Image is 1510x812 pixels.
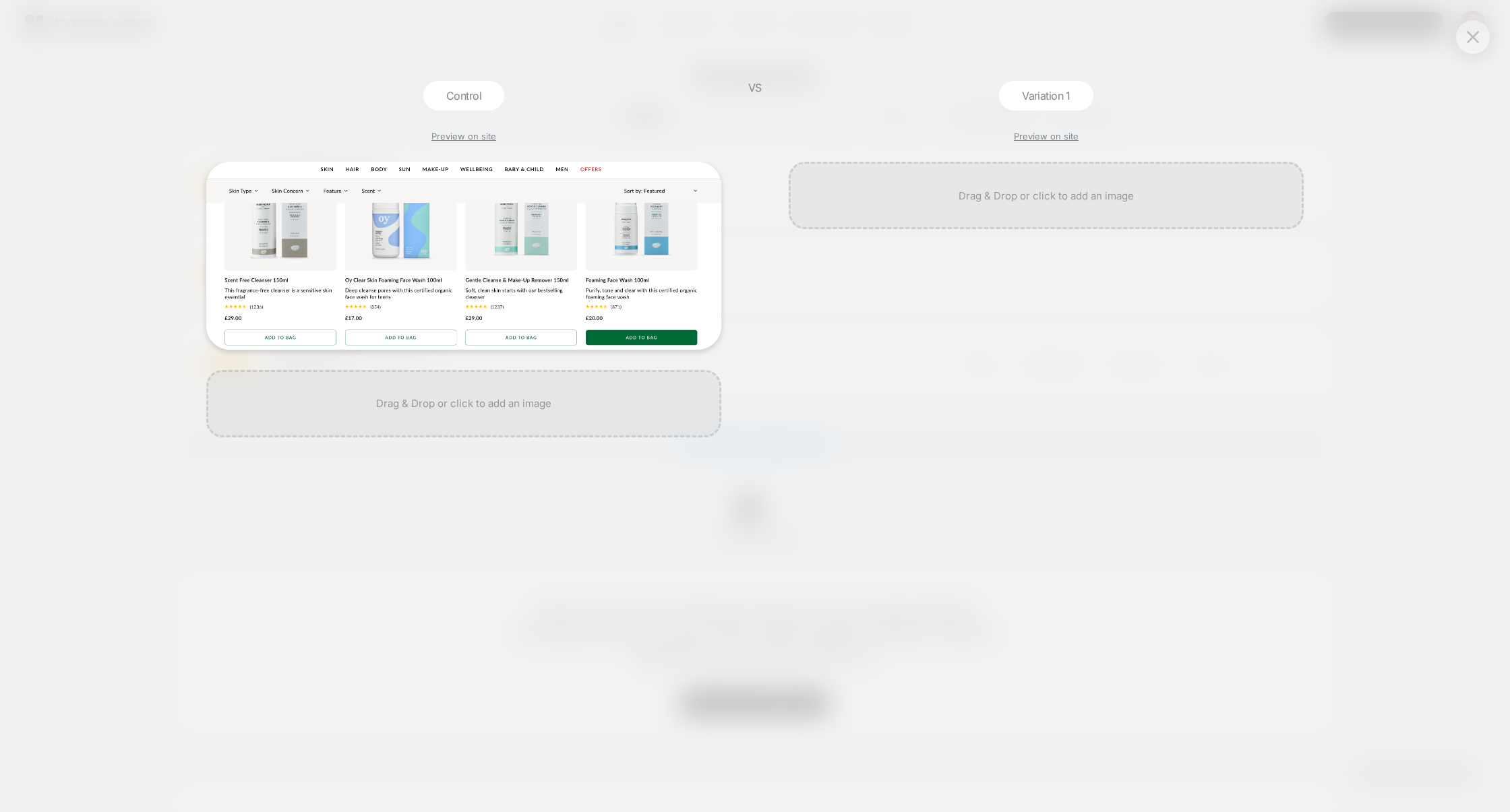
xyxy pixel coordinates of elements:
div: VS [738,81,772,812]
a: Preview on site [431,131,496,142]
a: Preview on site [1014,131,1079,142]
img: close [1467,31,1479,42]
div: Variation 1 [999,81,1093,111]
img: generic_f4a1af63-d3ba-420b-8aa2-641e1e72b5df.png [206,162,721,350]
div: Control [423,81,504,111]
